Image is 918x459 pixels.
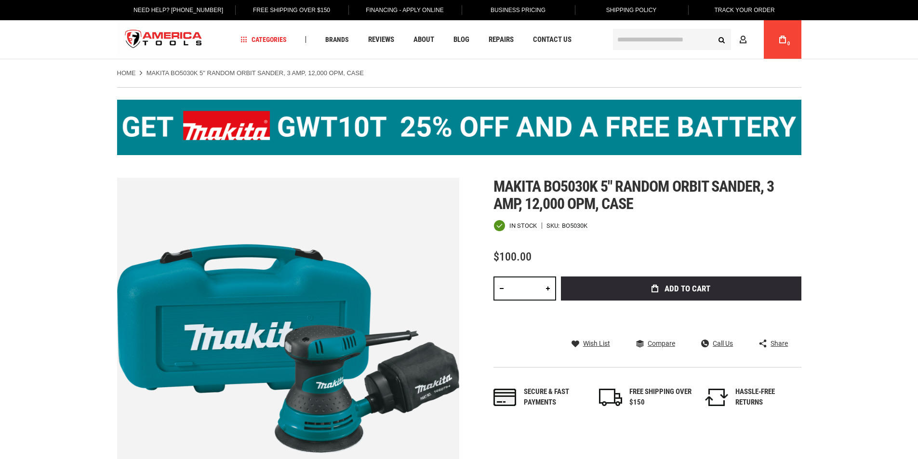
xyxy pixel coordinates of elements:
[240,36,287,43] span: Categories
[413,36,434,43] span: About
[771,340,788,347] span: Share
[562,223,587,229] div: BO5030K
[787,41,790,46] span: 0
[368,36,394,43] span: Reviews
[321,33,353,46] a: Brands
[599,389,622,406] img: shipping
[713,340,733,347] span: Call Us
[705,389,728,406] img: returns
[117,69,136,78] a: Home
[117,100,801,155] img: BOGO: Buy the Makita® XGT IMpact Wrench (GWT10T), get the BL4040 4ah Battery FREE!
[583,340,610,347] span: Wish List
[453,36,469,43] span: Blog
[409,33,439,46] a: About
[364,33,399,46] a: Reviews
[493,389,517,406] img: payments
[489,36,514,43] span: Repairs
[636,339,675,348] a: Compare
[665,285,710,293] span: Add to Cart
[546,223,562,229] strong: SKU
[236,33,291,46] a: Categories
[701,339,733,348] a: Call Us
[572,339,610,348] a: Wish List
[117,22,211,58] img: America Tools
[484,33,518,46] a: Repairs
[606,7,657,13] span: Shipping Policy
[773,20,792,59] a: 0
[117,22,211,58] a: store logo
[629,387,692,407] div: FREE SHIPPING OVER $150
[735,387,798,407] div: HASSLE-FREE RETURNS
[493,177,774,213] span: Makita bo5030k 5" random orbit sander, 3 amp, 12,000 opm, case
[449,33,474,46] a: Blog
[509,223,537,229] span: In stock
[524,387,586,407] div: Secure & fast payments
[529,33,576,46] a: Contact Us
[493,220,537,232] div: Availability
[146,69,364,77] strong: MAKITA BO5030K 5" RANDOM ORBIT SANDER, 3 AMP, 12,000 OPM, CASE
[561,276,801,301] button: Add to Cart
[713,30,731,49] button: Search
[493,250,532,263] span: $100.00
[648,340,675,347] span: Compare
[325,36,349,43] span: Brands
[533,36,572,43] span: Contact Us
